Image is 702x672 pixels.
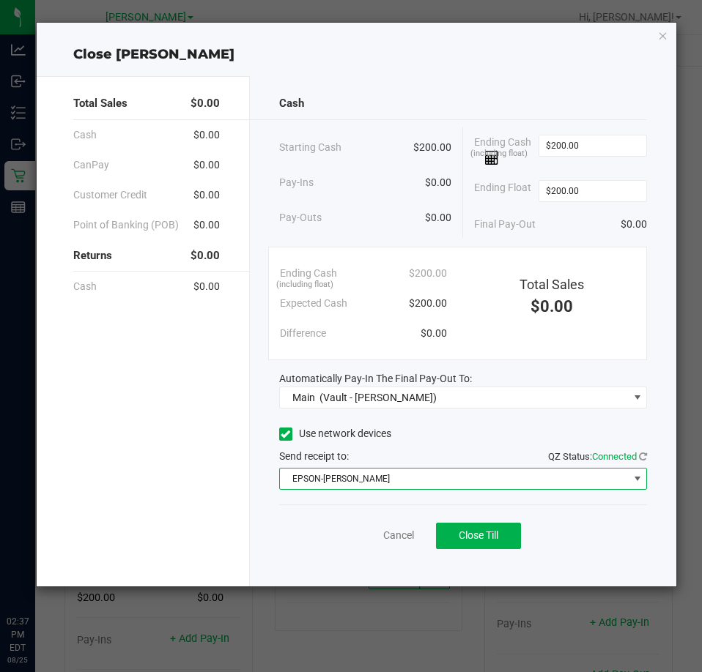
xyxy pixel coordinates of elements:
[191,247,220,264] span: $0.00
[280,296,347,311] span: Expected Cash
[413,140,451,155] span: $200.00
[279,450,349,462] span: Send receipt to:
[279,95,304,112] span: Cash
[621,217,647,232] span: $0.00
[73,279,97,294] span: Cash
[193,279,220,294] span: $0.00
[319,392,437,403] span: (Vault - [PERSON_NAME])
[409,266,447,281] span: $200.00
[421,326,447,341] span: $0.00
[193,127,220,143] span: $0.00
[436,523,521,549] button: Close Till
[73,240,220,272] div: Returns
[474,180,531,202] span: Ending Float
[73,95,128,112] span: Total Sales
[73,187,147,203] span: Customer Credit
[37,45,677,64] div: Close [PERSON_NAME]
[191,95,220,112] span: $0.00
[279,140,341,155] span: Starting Cash
[280,326,326,341] span: Difference
[592,451,637,462] span: Connected
[280,266,337,281] span: Ending Cash
[193,187,220,203] span: $0.00
[73,217,179,233] span: Point of Banking (POB)
[474,135,538,165] span: Ending Cash
[520,277,584,292] span: Total Sales
[279,426,391,441] label: Use network devices
[279,175,314,190] span: Pay-Ins
[425,175,451,190] span: $0.00
[292,392,315,403] span: Main
[474,217,536,232] span: Final Pay-Out
[425,210,451,225] span: $0.00
[73,127,97,143] span: Cash
[193,157,220,173] span: $0.00
[548,451,647,462] span: QZ Status:
[280,468,628,489] span: EPSON-[PERSON_NAME]
[73,157,109,173] span: CanPay
[531,297,573,316] span: $0.00
[279,210,322,225] span: Pay-Outs
[193,217,220,233] span: $0.00
[409,296,447,311] span: $200.00
[383,528,414,543] a: Cancel
[279,373,472,384] span: Automatically Pay-In The Final Pay-Out To:
[459,529,498,541] span: Close Till
[470,148,528,160] span: (including float)
[276,279,333,291] span: (including float)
